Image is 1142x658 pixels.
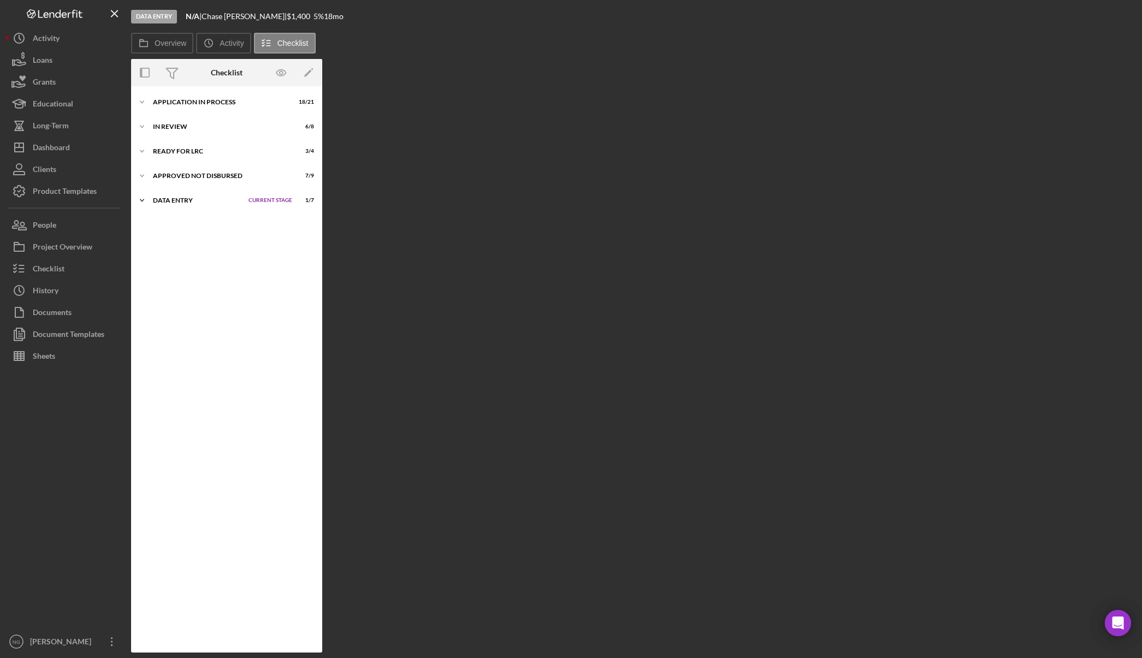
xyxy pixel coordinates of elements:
div: Project Overview [33,236,92,260]
div: History [33,280,58,304]
button: Educational [5,93,126,115]
div: Approved Not Disbursed [153,173,287,179]
div: Sheets [33,345,55,370]
button: Long-Term [5,115,126,137]
button: NG[PERSON_NAME] [5,631,126,653]
button: Activity [5,27,126,49]
div: Ready for LRC [153,148,287,155]
div: Data Entry [153,197,243,204]
div: Open Intercom Messenger [1105,610,1131,636]
button: Checklist [5,258,126,280]
button: History [5,280,126,301]
label: Activity [220,39,244,48]
button: Activity [196,33,251,54]
button: Clients [5,158,126,180]
div: Loans [33,49,52,74]
div: 1 / 7 [294,197,314,204]
div: $1,400 [287,12,313,21]
button: Checklist [254,33,316,54]
div: Document Templates [33,323,104,348]
div: Checklist [211,68,242,77]
button: Sheets [5,345,126,367]
button: Grants [5,71,126,93]
button: Document Templates [5,323,126,345]
div: Activity [33,27,60,52]
div: Grants [33,71,56,96]
div: Application In Process [153,99,287,105]
div: 6 / 8 [294,123,314,130]
div: Data Entry [131,10,177,23]
button: Product Templates [5,180,126,202]
div: [PERSON_NAME] [27,631,98,655]
text: NG [13,639,20,645]
label: Checklist [277,39,309,48]
div: Dashboard [33,137,70,161]
span: Current Stage [248,197,292,204]
div: 18 mo [324,12,344,21]
div: 7 / 9 [294,173,314,179]
div: Chase [PERSON_NAME] | [202,12,287,21]
div: In Review [153,123,287,130]
button: Overview [131,33,193,54]
b: N/A [186,11,199,21]
button: Project Overview [5,236,126,258]
button: Documents [5,301,126,323]
div: Educational [33,93,73,117]
div: Clients [33,158,56,183]
div: Checklist [33,258,64,282]
button: Loans [5,49,126,71]
div: 3 / 4 [294,148,314,155]
div: | [186,12,202,21]
div: Documents [33,301,72,326]
div: Long-Term [33,115,69,139]
label: Overview [155,39,186,48]
div: 5 % [313,12,324,21]
button: Dashboard [5,137,126,158]
button: People [5,214,126,236]
div: 18 / 21 [294,99,314,105]
div: Product Templates [33,180,97,205]
div: People [33,214,56,239]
